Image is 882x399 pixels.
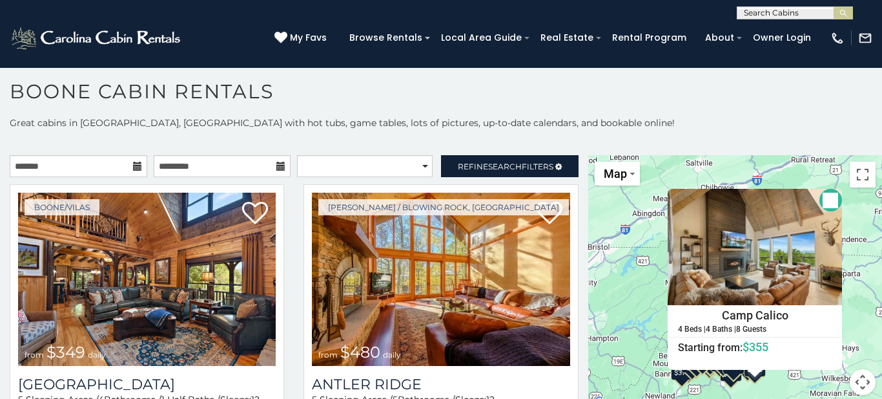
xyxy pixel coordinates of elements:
h4: Camp Calico [668,306,841,325]
div: $299 [723,350,744,374]
a: [PERSON_NAME] / Blowing Rock, [GEOGRAPHIC_DATA] [318,199,569,215]
span: $355 [743,340,768,353]
span: Refine Filters [458,162,553,171]
a: [GEOGRAPHIC_DATA] [18,376,276,393]
img: Antler Ridge [312,193,569,366]
a: Rental Program [606,28,693,48]
h6: Starting from: [668,340,841,353]
a: Add to favorites [242,200,268,228]
button: Toggle fullscreen view [850,162,876,188]
button: Close [819,189,842,211]
img: White-1-2.png [10,25,184,51]
h5: 8 Guests [736,325,766,333]
img: Camp Calico [668,189,842,305]
span: daily [88,350,106,360]
span: $349 [46,343,85,361]
a: Browse Rentals [343,28,429,48]
a: About [699,28,741,48]
a: Antler Ridge [312,376,569,393]
h5: 4 Baths | [706,325,736,333]
a: Local Area Guide [435,28,528,48]
h3: Diamond Creek Lodge [18,376,276,393]
a: Antler Ridge from $480 daily [312,193,569,366]
img: mail-regular-white.png [858,31,872,45]
a: My Favs [274,31,330,45]
span: Search [488,162,522,171]
a: Diamond Creek Lodge from $349 daily [18,193,276,366]
a: Owner Login [746,28,817,48]
a: Real Estate [534,28,600,48]
span: $480 [340,343,380,361]
span: Map [604,167,627,180]
span: My Favs [290,31,327,45]
div: $315 [699,347,721,372]
a: Camp Calico 4 Beds | 4 Baths | 8 Guests Starting from:$355 [668,305,842,354]
a: Boone/Vilas [25,199,99,215]
span: from [318,350,338,360]
h5: 4 Beds | [678,325,706,333]
span: daily [383,350,401,360]
button: Map camera controls [850,369,876,395]
div: $375 [672,355,693,380]
div: $395 [686,346,708,371]
span: from [25,350,44,360]
img: Diamond Creek Lodge [18,193,276,366]
button: Change map style [595,162,640,186]
a: RefineSearchFilters [441,155,579,177]
div: $350 [721,357,743,382]
img: phone-regular-white.png [830,31,845,45]
div: $325 [681,348,703,372]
